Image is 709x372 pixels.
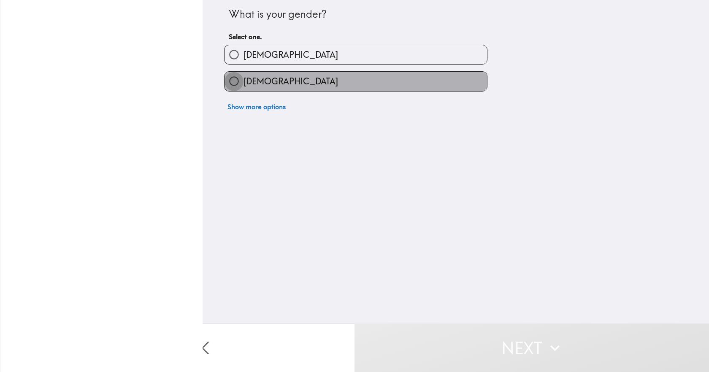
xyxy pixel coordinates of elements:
div: What is your gender? [229,7,483,22]
button: [DEMOGRAPHIC_DATA] [225,45,487,64]
button: Show more options [224,98,289,115]
button: [DEMOGRAPHIC_DATA] [225,72,487,91]
span: [DEMOGRAPHIC_DATA] [244,49,338,61]
h6: Select one. [229,32,483,41]
span: [DEMOGRAPHIC_DATA] [244,75,338,87]
button: Next [354,323,709,372]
